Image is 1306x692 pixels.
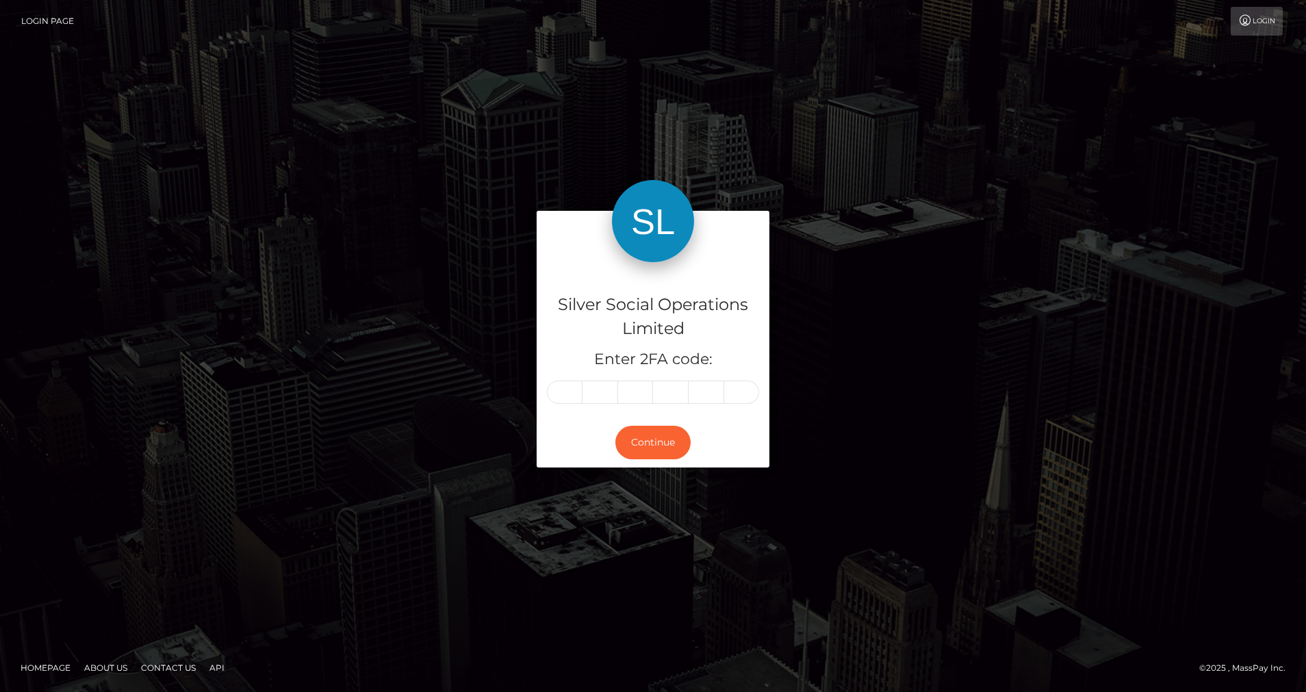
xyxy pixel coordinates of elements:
button: Continue [615,426,691,459]
a: Homepage [15,657,76,678]
h4: Silver Social Operations Limited [547,293,759,341]
a: Login [1231,7,1283,36]
a: API [204,657,230,678]
a: Contact Us [136,657,201,678]
div: © 2025 , MassPay Inc. [1199,661,1296,676]
h5: Enter 2FA code: [547,349,759,370]
a: Login Page [21,7,74,36]
img: Silver Social Operations Limited [612,180,694,262]
a: About Us [79,657,133,678]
